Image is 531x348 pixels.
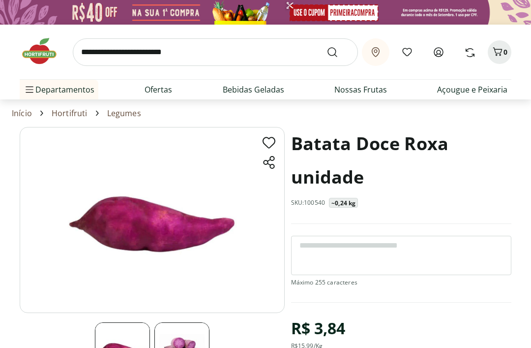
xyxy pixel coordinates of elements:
button: Carrinho [488,40,511,64]
a: Hortifruti [52,109,88,118]
div: R$ 3,84 [291,315,346,342]
input: search [73,38,358,66]
img: Hortifruti [20,36,69,66]
a: Bebidas Geladas [223,84,284,95]
button: Menu [24,78,35,101]
p: ~0,24 kg [331,199,355,207]
h1: Batata Doce Roxa unidade [291,127,512,194]
a: Início [12,109,32,118]
a: Ofertas [145,84,172,95]
span: Departamentos [24,78,94,101]
a: Açougue e Peixaria [437,84,507,95]
a: Legumes [107,109,141,118]
a: Nossas Frutas [334,84,387,95]
span: 0 [503,47,507,57]
p: SKU: 100540 [291,199,325,207]
button: Submit Search [326,46,350,58]
img: Principal [20,127,285,313]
